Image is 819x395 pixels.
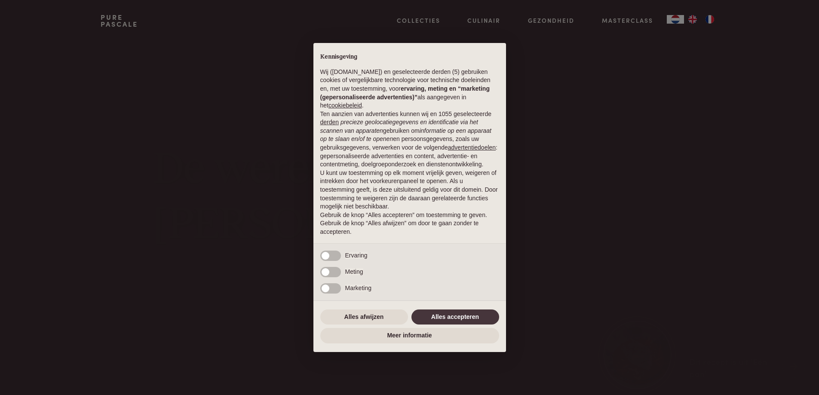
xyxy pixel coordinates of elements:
[320,53,499,61] h2: Kennisgeving
[411,309,499,325] button: Alles accepteren
[320,119,478,134] em: precieze geolocatiegegevens en identificatie via het scannen van apparaten
[320,169,499,211] p: U kunt uw toestemming op elk moment vrijelijk geven, weigeren of intrekken door het voorkeurenpan...
[448,144,496,152] button: advertentiedoelen
[320,110,499,169] p: Ten aanzien van advertenties kunnen wij en 1055 geselecteerde gebruiken om en persoonsgegevens, z...
[320,85,490,101] strong: ervaring, meting en “marketing (gepersonaliseerde advertenties)”
[345,252,368,259] span: Ervaring
[320,127,492,143] em: informatie op een apparaat op te slaan en/of te openen
[320,68,499,110] p: Wij ([DOMAIN_NAME]) en geselecteerde derden (5) gebruiken cookies of vergelijkbare technologie vo...
[320,211,499,236] p: Gebruik de knop “Alles accepteren” om toestemming te geven. Gebruik de knop “Alles afwijzen” om d...
[320,118,339,127] button: derden
[320,309,408,325] button: Alles afwijzen
[345,285,371,291] span: Marketing
[320,328,499,343] button: Meer informatie
[345,268,363,275] span: Meting
[328,102,362,109] a: cookiebeleid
